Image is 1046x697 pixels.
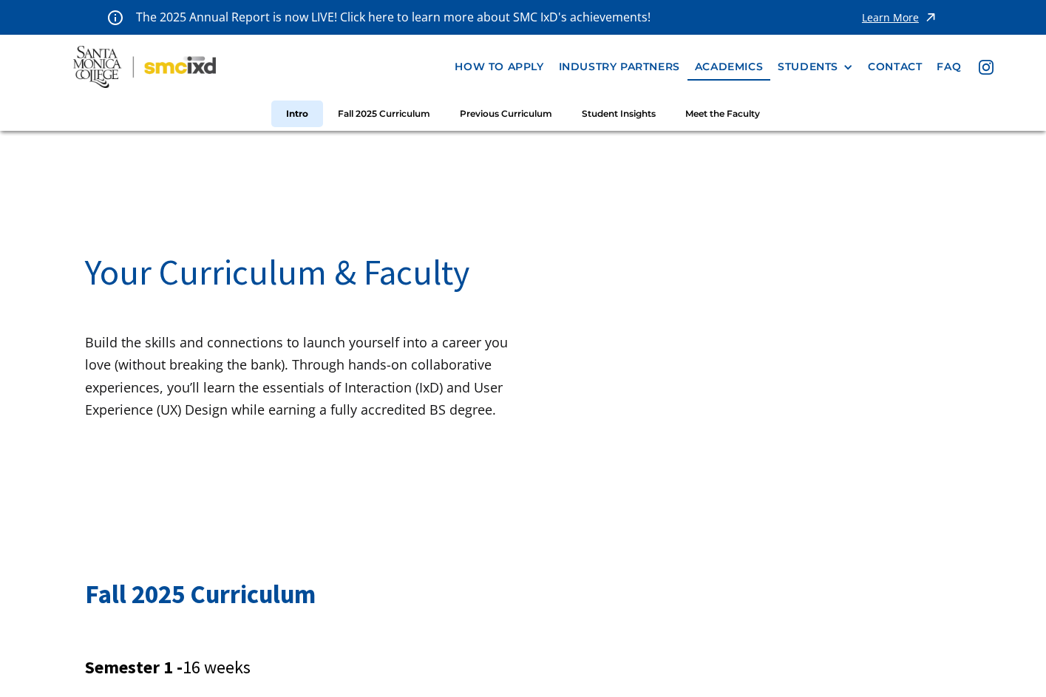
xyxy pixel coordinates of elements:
[862,13,919,23] div: Learn More
[183,656,251,679] span: 16 weeks
[567,101,670,128] a: Student Insights
[136,7,652,27] p: The 2025 Annual Report is now LIVE! Click here to learn more about SMC IxD's achievements!
[445,101,567,128] a: Previous Curriculum
[860,53,929,81] a: contact
[923,7,938,27] img: icon - arrow - alert
[979,60,994,75] img: icon - instagram
[551,53,687,81] a: industry partners
[670,101,775,128] a: Meet the Faculty
[108,10,123,25] img: icon - information - alert
[323,101,445,128] a: Fall 2025 Curriculum
[447,53,551,81] a: how to apply
[85,657,961,679] h3: Semester 1 -
[687,53,770,81] a: Academics
[778,61,838,73] div: STUDENTS
[85,250,469,294] span: Your Curriculum & Faculty
[929,53,968,81] a: faq
[778,61,853,73] div: STUDENTS
[862,7,938,27] a: Learn More
[271,101,323,128] a: Intro
[73,46,216,88] img: Santa Monica College - SMC IxD logo
[85,331,523,421] p: Build the skills and connections to launch yourself into a career you love (without breaking the ...
[85,577,961,613] h2: Fall 2025 Curriculum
